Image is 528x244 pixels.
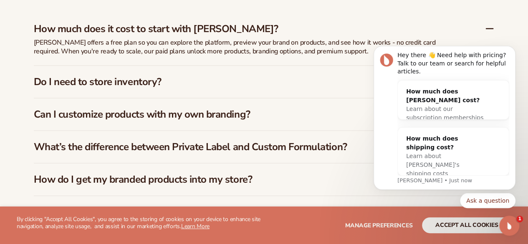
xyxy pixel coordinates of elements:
[34,38,451,56] p: [PERSON_NAME] offers a free plan so you can explore the platform, preview your brand on products,...
[34,23,460,35] h3: How much does it cost to start with [PERSON_NAME]?
[499,216,519,236] iframe: Intercom live chat
[34,174,460,186] h3: How do I get my branded products into my store?
[181,222,210,230] a: Learn More
[516,216,523,222] span: 1
[34,206,460,218] h3: How does fulfillment and shipping work?
[422,217,511,233] button: accept all cookies
[34,108,460,121] h3: Can I customize products with my own branding?
[361,28,528,221] iframe: Intercom notifications message
[17,216,264,230] p: By clicking "Accept All Cookies", you agree to the storing of cookies on your device to enhance s...
[345,217,412,233] button: Manage preferences
[34,76,460,88] h3: Do I need to store inventory?
[345,221,412,229] span: Manage preferences
[34,141,460,153] h3: What’s the difference between Private Label and Custom Formulation?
